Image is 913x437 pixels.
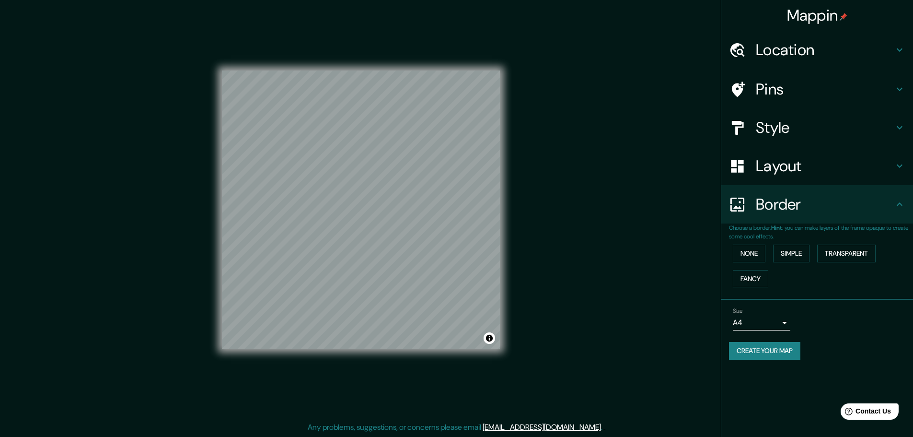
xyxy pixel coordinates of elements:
div: . [602,422,604,433]
button: Transparent [817,245,876,262]
h4: Layout [756,156,894,176]
div: Border [721,185,913,224]
div: Layout [721,147,913,185]
div: Location [721,31,913,69]
div: Style [721,108,913,147]
button: None [733,245,765,262]
div: Pins [721,70,913,108]
canvas: Map [222,71,500,349]
div: . [604,422,606,433]
iframe: Help widget launcher [828,400,902,426]
label: Size [733,307,743,315]
button: Fancy [733,270,768,288]
h4: Mappin [787,6,848,25]
button: Simple [773,245,809,262]
div: A4 [733,315,790,331]
h4: Location [756,40,894,59]
h4: Pins [756,80,894,99]
a: [EMAIL_ADDRESS][DOMAIN_NAME] [483,422,601,432]
p: Choose a border. : you can make layers of the frame opaque to create some cool effects. [729,224,913,241]
p: Any problems, suggestions, or concerns please email . [308,422,602,433]
button: Create your map [729,342,800,360]
button: Toggle attribution [484,332,495,344]
h4: Border [756,195,894,214]
b: Hint [771,224,782,232]
img: pin-icon.png [840,13,847,21]
h4: Style [756,118,894,137]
